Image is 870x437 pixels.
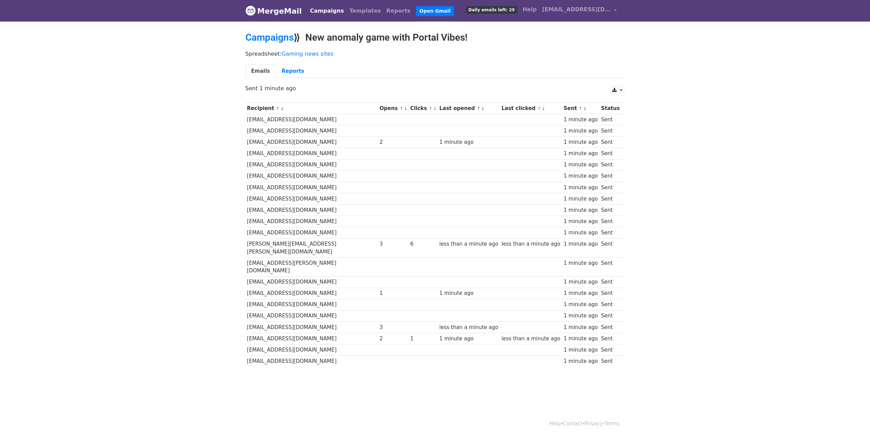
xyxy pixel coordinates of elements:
[280,106,284,111] a: ↓
[245,148,378,159] td: [EMAIL_ADDRESS][DOMAIN_NAME]
[245,137,378,148] td: [EMAIL_ADDRESS][DOMAIN_NAME]
[520,3,539,16] a: Help
[564,289,598,297] div: 1 minute ago
[245,114,378,125] td: [EMAIL_ADDRESS][DOMAIN_NAME]
[245,4,302,18] a: MergeMail
[599,299,621,310] td: Sent
[245,333,378,344] td: [EMAIL_ADDRESS][DOMAIN_NAME]
[276,106,280,111] a: ↑
[501,335,560,343] div: less than a minute ago
[245,85,625,92] p: Sent 1 minute ago
[347,4,384,18] a: Templates
[379,240,407,248] div: 3
[599,159,621,170] td: Sent
[564,116,598,124] div: 1 minute ago
[599,238,621,258] td: Sent
[439,335,498,343] div: 1 minute ago
[599,227,621,238] td: Sent
[439,240,498,248] div: less than a minute ago
[379,324,407,331] div: 3
[564,346,598,354] div: 1 minute ago
[564,278,598,286] div: 1 minute ago
[245,182,378,193] td: [EMAIL_ADDRESS][DOMAIN_NAME]
[599,204,621,216] td: Sent
[466,6,517,14] span: Daily emails left: 29
[583,106,587,111] a: ↓
[599,310,621,322] td: Sent
[564,229,598,237] div: 1 minute ago
[564,172,598,180] div: 1 minute ago
[400,106,403,111] a: ↑
[599,216,621,227] td: Sent
[564,301,598,309] div: 1 minute ago
[564,218,598,226] div: 1 minute ago
[433,106,437,111] a: ↓
[245,64,276,78] a: Emails
[564,324,598,331] div: 1 minute ago
[604,421,619,427] a: Terms
[245,344,378,355] td: [EMAIL_ADDRESS][DOMAIN_NAME]
[599,257,621,276] td: Sent
[501,240,560,248] div: less than a minute ago
[282,51,333,57] a: Gaming news sites
[564,259,598,267] div: 1 minute ago
[564,312,598,320] div: 1 minute ago
[599,276,621,288] td: Sent
[542,106,546,111] a: ↓
[599,288,621,299] td: Sent
[245,125,378,137] td: [EMAIL_ADDRESS][DOMAIN_NAME]
[564,138,598,146] div: 1 minute ago
[564,357,598,365] div: 1 minute ago
[276,64,310,78] a: Reports
[562,103,599,114] th: Sent
[564,184,598,192] div: 1 minute ago
[599,344,621,355] td: Sent
[245,5,256,16] img: MergeMail logo
[245,216,378,227] td: [EMAIL_ADDRESS][DOMAIN_NAME]
[245,170,378,182] td: [EMAIL_ADDRESS][DOMAIN_NAME]
[500,103,562,114] th: Last clicked
[564,195,598,203] div: 1 minute ago
[379,335,407,343] div: 2
[245,322,378,333] td: [EMAIL_ADDRESS][DOMAIN_NAME]
[599,333,621,344] td: Sent
[599,137,621,148] td: Sent
[539,3,619,19] a: [EMAIL_ADDRESS][DOMAIN_NAME]
[409,103,438,114] th: Clicks
[439,324,498,331] div: less than a minute ago
[563,421,583,427] a: Contact
[410,335,436,343] div: 1
[599,114,621,125] td: Sent
[599,322,621,333] td: Sent
[584,421,603,427] a: Privacy
[564,206,598,214] div: 1 minute ago
[477,106,480,111] a: ↑
[245,227,378,238] td: [EMAIL_ADDRESS][DOMAIN_NAME]
[245,50,625,57] p: Spreadsheet:
[599,182,621,193] td: Sent
[404,106,408,111] a: ↓
[245,32,625,43] h2: ⟫ New anomaly game with Portal Vibes!
[245,204,378,216] td: [EMAIL_ADDRESS][DOMAIN_NAME]
[245,193,378,204] td: [EMAIL_ADDRESS][DOMAIN_NAME]
[410,240,436,248] div: 6
[564,127,598,135] div: 1 minute ago
[599,170,621,182] td: Sent
[599,356,621,367] td: Sent
[416,6,454,16] a: Open Gmail
[439,138,498,146] div: 1 minute ago
[245,276,378,288] td: [EMAIL_ADDRESS][DOMAIN_NAME]
[378,103,409,114] th: Opens
[579,106,583,111] a: ↑
[438,103,500,114] th: Last opened
[245,299,378,310] td: [EMAIL_ADDRESS][DOMAIN_NAME]
[537,106,541,111] a: ↑
[564,150,598,158] div: 1 minute ago
[481,106,485,111] a: ↓
[549,421,561,427] a: Help
[245,257,378,276] td: [EMAIL_ADDRESS][PERSON_NAME][DOMAIN_NAME]
[379,138,407,146] div: 2
[384,4,413,18] a: Reports
[599,148,621,159] td: Sent
[245,159,378,170] td: [EMAIL_ADDRESS][DOMAIN_NAME]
